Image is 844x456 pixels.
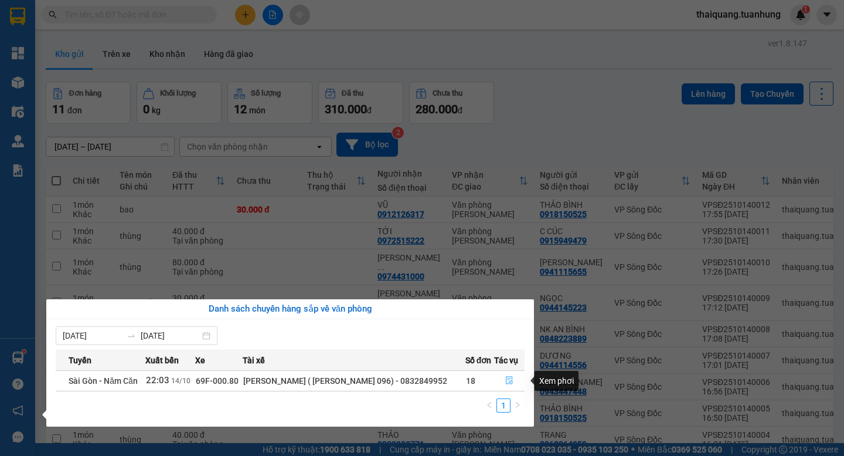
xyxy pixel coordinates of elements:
span: Xuất bến [145,354,179,367]
span: 69F-000.80 [196,376,239,386]
input: Đến ngày [141,329,200,342]
button: left [482,398,496,413]
span: Sài Gòn - Năm Căn [69,376,138,386]
span: Tác vụ [494,354,518,367]
span: swap-right [127,331,136,340]
span: Tuyến [69,354,91,367]
li: 1 [496,398,511,413]
span: to [127,331,136,340]
a: 1 [497,399,510,412]
span: 14/10 [171,377,190,385]
span: file-done [505,376,513,386]
span: right [514,401,521,408]
span: 18 [466,376,475,386]
span: Số đơn [465,354,492,367]
div: [PERSON_NAME] ( [PERSON_NAME] 096) - 0832849952 [243,374,465,387]
span: Tài xế [243,354,265,367]
div: Danh sách chuyến hàng sắp về văn phòng [56,302,525,316]
div: Xem phơi [535,371,578,391]
input: Từ ngày [63,329,122,342]
li: Previous Page [482,398,496,413]
button: file-done [495,371,524,390]
span: left [486,401,493,408]
button: right [511,398,525,413]
li: Next Page [511,398,525,413]
span: Xe [195,354,205,367]
span: 22:03 [146,375,169,386]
